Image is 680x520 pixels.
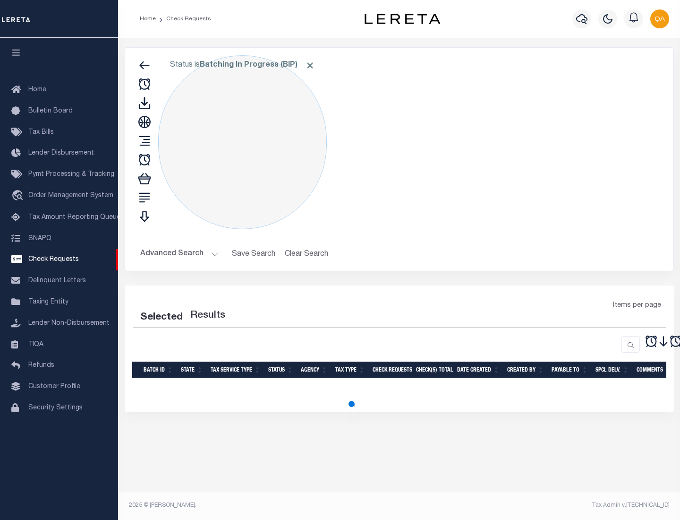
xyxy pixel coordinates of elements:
[650,9,669,28] img: svg+xml;base64,PHN2ZyB4bWxucz0iaHR0cDovL3d3dy53My5vcmcvMjAwMC9zdmciIHBvaW50ZXItZXZlbnRzPSJub25lIi...
[28,341,43,347] span: TIQA
[331,362,369,378] th: Tax Type
[365,14,440,24] img: logo-dark.svg
[190,308,225,323] label: Results
[613,301,661,311] span: Items per page
[226,245,281,263] button: Save Search
[28,320,110,327] span: Lender Non-Disbursement
[28,129,54,136] span: Tax Bills
[28,277,86,284] span: Delinquent Letters
[140,245,219,263] button: Advanced Search
[28,87,46,93] span: Home
[200,61,315,69] b: Batching In Progress (BIP)
[28,171,114,178] span: Pymt Processing & Tracking
[592,362,633,378] th: Spcl Delv.
[633,362,675,378] th: Comments
[140,16,156,22] a: Home
[503,362,548,378] th: Created By
[28,405,83,411] span: Security Settings
[28,299,68,305] span: Taxing Entity
[28,235,51,242] span: SNAPQ
[140,362,177,378] th: Batch Id
[28,214,120,221] span: Tax Amount Reporting Queue
[28,256,79,263] span: Check Requests
[207,362,264,378] th: Tax Service Type
[281,245,332,263] button: Clear Search
[264,362,297,378] th: Status
[177,362,207,378] th: State
[406,501,670,510] div: Tax Admin v.[TECHNICAL_ID]
[369,362,412,378] th: Check Requests
[453,362,503,378] th: Date Created
[156,15,211,23] li: Check Requests
[28,108,73,114] span: Bulletin Board
[28,383,80,390] span: Customer Profile
[122,501,399,510] div: 2025 © [PERSON_NAME].
[412,362,453,378] th: Check(s) Total
[28,192,113,199] span: Order Management System
[11,190,26,202] i: travel_explore
[548,362,592,378] th: Payable To
[305,61,315,70] span: Click to Remove
[158,55,327,229] div: Click to Edit
[28,362,54,369] span: Refunds
[140,310,183,325] div: Selected
[297,362,331,378] th: Agency
[28,150,94,156] span: Lender Disbursement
